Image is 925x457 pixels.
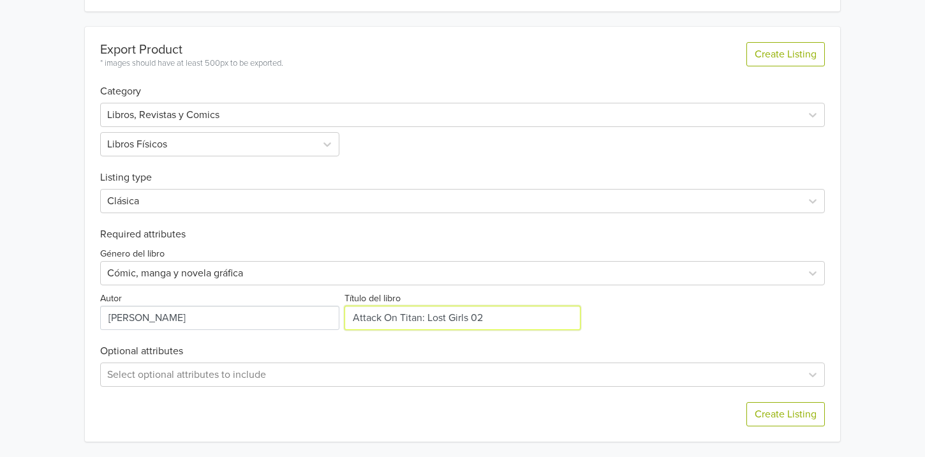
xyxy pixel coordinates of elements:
[100,70,824,98] h6: Category
[746,402,825,426] button: Create Listing
[746,42,825,66] button: Create Listing
[100,247,165,261] label: Género del libro
[100,292,122,306] label: Autor
[100,228,824,241] h6: Required attributes
[100,57,283,70] div: * images should have at least 500px to be exported.
[100,42,283,57] div: Export Product
[100,345,824,357] h6: Optional attributes
[344,292,401,306] label: Título del libro
[100,156,824,184] h6: Listing type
